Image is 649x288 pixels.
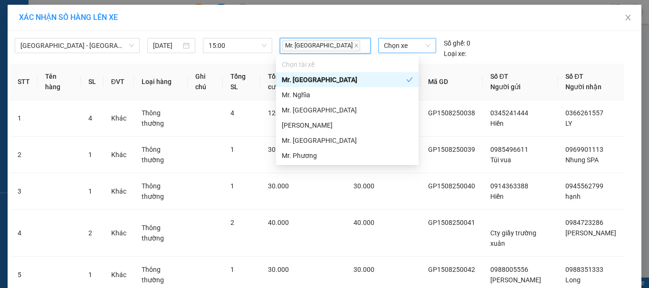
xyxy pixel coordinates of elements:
span: 0988005556 [490,266,528,273]
span: Hà Nội - Phủ Lý [20,38,134,53]
span: 30.000 [268,182,289,190]
td: 2 [10,137,38,173]
th: ĐVT [104,64,134,100]
span: 1 [88,187,92,195]
span: close [624,14,632,21]
span: close [354,43,359,48]
span: GP1508250042 [428,266,475,273]
th: Mã GD [420,64,483,100]
span: 2 [230,219,234,226]
td: 3 [10,173,38,210]
th: STT [10,64,38,100]
div: Mr. Hưng [276,102,419,118]
span: 1 [230,266,234,273]
span: Cty giầy trường xuân [490,229,536,247]
span: GP1508250044 [103,67,159,77]
th: Tổng cước [260,64,306,100]
span: LY [565,120,572,127]
span: 0945562799 [565,182,603,190]
span: 4 [230,109,234,117]
th: Tên hàng [38,64,81,100]
span: GP1508250039 [428,146,475,153]
td: 1 [10,100,38,137]
div: Mr. [GEOGRAPHIC_DATA] [282,74,406,85]
span: check [406,76,413,83]
div: Lê Ngọc Anh [276,118,419,133]
span: Số ĐT [490,73,508,80]
span: GP1508250038 [428,109,475,117]
td: Khác [104,173,134,210]
span: Hiền [490,193,504,200]
td: Khác [104,137,134,173]
div: Mr. Hà [276,133,419,148]
th: Loại hàng [134,64,188,100]
span: 0914363388 [490,182,528,190]
span: 0984723286 [565,219,603,226]
th: Ghi chú [188,64,223,100]
span: 120.000 [268,109,293,117]
div: Chọn tài xế [282,59,413,70]
td: Thông thường [134,173,188,210]
span: XÁC NHẬN SỐ HÀNG LÊN XE [19,13,118,22]
span: hạnh [565,193,581,200]
span: 0366261557 [565,109,603,117]
span: Hiền [490,120,504,127]
span: 30.000 [353,182,374,190]
span: 40.000 [268,219,289,226]
button: Close [615,5,641,31]
span: 0988351333 [565,266,603,273]
td: Khác [104,210,134,257]
span: 30.000 [268,146,289,153]
div: Mr. Phương [282,150,413,161]
span: 1 [88,151,92,158]
span: 835 Giải Phóng, Giáp Bát [13,19,97,28]
span: [PERSON_NAME] [565,229,616,237]
div: Chọn tài xế [276,57,419,72]
span: Mr. [GEOGRAPHIC_DATA] [282,40,360,51]
div: Mr. [GEOGRAPHIC_DATA] [282,135,413,146]
span: Số ghế: [444,38,465,48]
td: Thông thường [134,210,188,257]
span: 15:00 [209,38,267,53]
td: Khác [104,100,134,137]
span: GP1508250041 [428,219,475,226]
span: Nhung SPA [565,156,599,164]
span: Số ĐT [565,73,583,80]
span: 1 [230,146,234,153]
span: 30.000 [353,266,374,273]
div: Mr. [GEOGRAPHIC_DATA] [282,105,413,115]
span: 1 [88,271,92,279]
td: Thông thường [134,100,188,137]
span: 0345241444 [490,109,528,117]
span: 0985496611 [490,146,528,153]
span: [PERSON_NAME] [490,276,541,284]
span: Người nhận [565,83,601,91]
div: [PERSON_NAME] [282,120,413,130]
div: 0 [444,38,470,48]
span: Chọn xe [384,38,430,53]
div: Mr. Cường [276,72,419,87]
td: 4 [10,210,38,257]
span: Người gửi [490,83,521,91]
span: 30.000 [268,266,289,273]
div: Mr. Nghĩa [276,87,419,102]
img: logo [3,48,5,92]
span: 2 [88,229,92,237]
span: Long [565,276,581,284]
div: Mr. Phương [276,148,419,163]
div: Mr. Nghĩa [282,90,413,100]
span: GP1508250040 [428,182,475,190]
span: 4 [88,114,92,122]
th: Tổng SL [223,64,260,100]
td: Thông thường [134,137,188,173]
th: SL [81,64,104,100]
span: Cargobus MK [19,5,89,17]
span: 40.000 [353,219,374,226]
input: 15/08/2025 [153,40,181,51]
span: Túi vua [490,156,511,164]
strong: PHIẾU GỬI HÀNG: [GEOGRAPHIC_DATA] - [GEOGRAPHIC_DATA] [6,48,102,89]
span: 1 [230,182,234,190]
span: 0969901113 [565,146,603,153]
span: Loại xe: [444,48,466,59]
span: Fanpage: CargobusMK - Hotline/Zalo: 082.3.29.22.29 [9,29,100,46]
